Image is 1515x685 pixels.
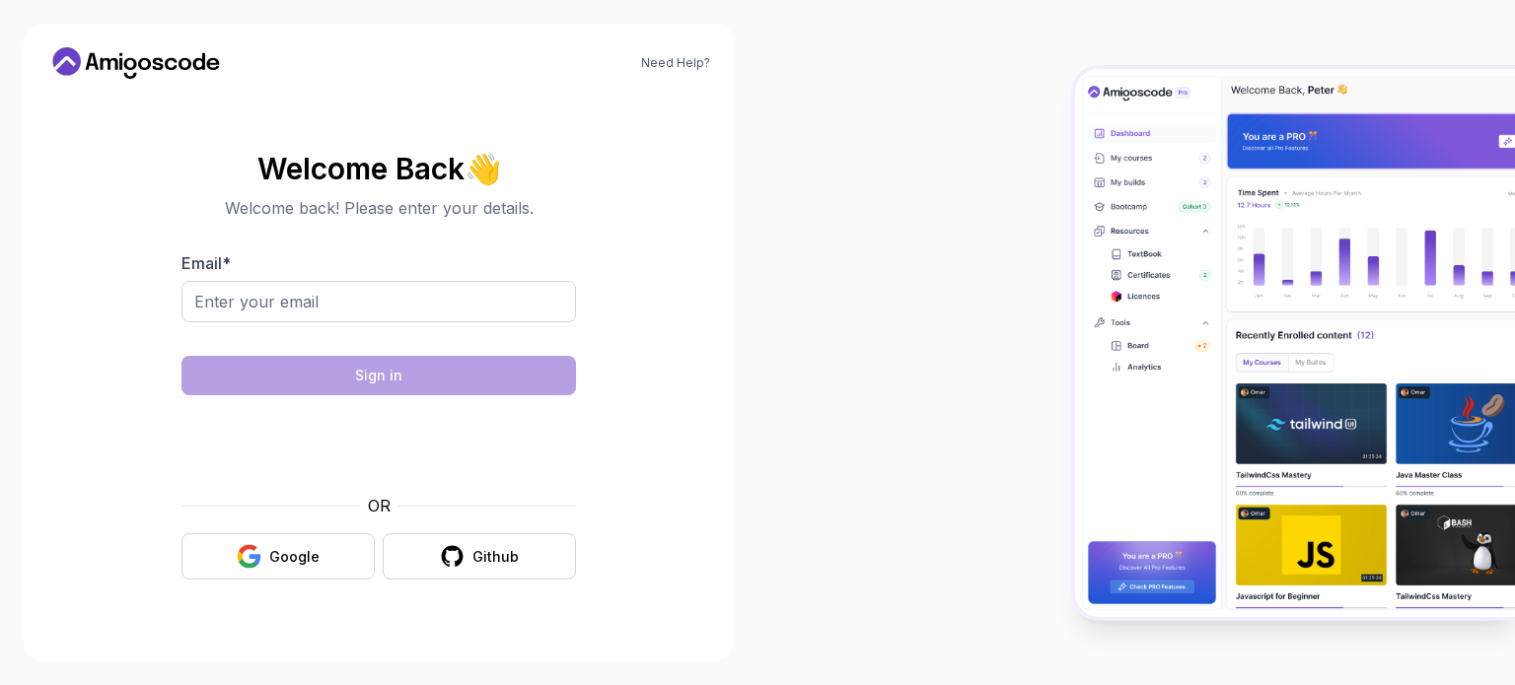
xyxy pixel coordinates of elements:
[181,153,576,184] h2: Welcome Back
[1075,69,1515,617] img: Amigoscode Dashboard
[472,547,519,567] div: Github
[181,253,231,273] label: Email *
[461,147,506,189] span: 👋
[181,533,375,580] button: Google
[181,281,576,322] input: Enter your email
[230,407,528,482] iframe: Widget containing checkbox for hCaptcha security challenge
[181,196,576,220] p: Welcome back! Please enter your details.
[355,366,402,385] div: Sign in
[383,533,576,580] button: Github
[47,47,225,79] a: Home link
[269,547,320,567] div: Google
[368,494,391,517] p: OR
[641,55,710,71] a: Need Help?
[181,356,576,395] button: Sign in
